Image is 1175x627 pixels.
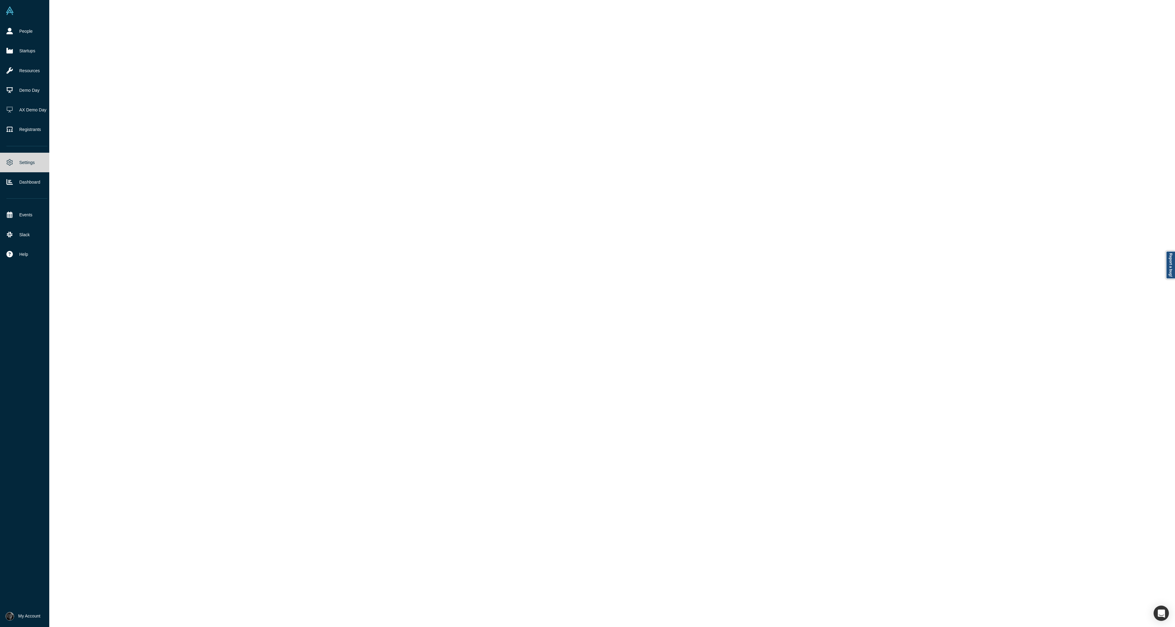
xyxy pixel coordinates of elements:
button: My Account [6,612,40,621]
span: Help [19,251,28,258]
span: My Account [18,613,40,619]
img: Rami Chousein's Account [6,612,14,621]
img: Alchemist Vault Logo [6,6,14,15]
a: Report a bug! [1166,251,1175,279]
